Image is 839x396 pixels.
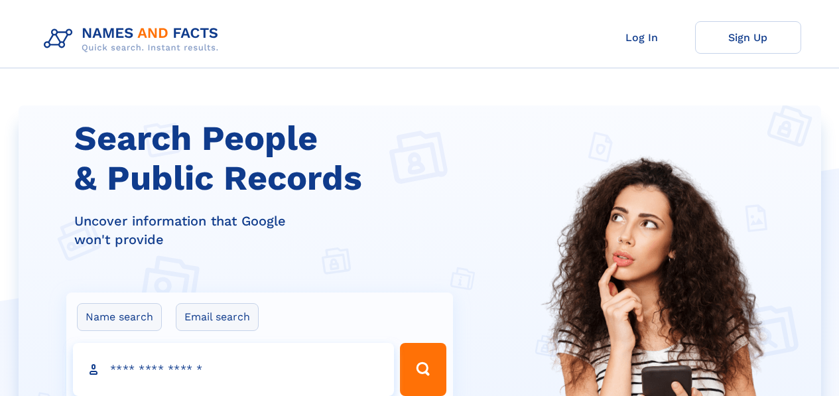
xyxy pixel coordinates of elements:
[695,21,801,54] a: Sign Up
[38,21,229,57] img: Logo Names and Facts
[400,343,446,396] button: Search Button
[589,21,695,54] a: Log In
[77,303,162,331] label: Name search
[74,212,462,249] div: Uncover information that Google won't provide
[74,119,462,198] h1: Search People & Public Records
[176,303,259,331] label: Email search
[73,343,394,396] input: search input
